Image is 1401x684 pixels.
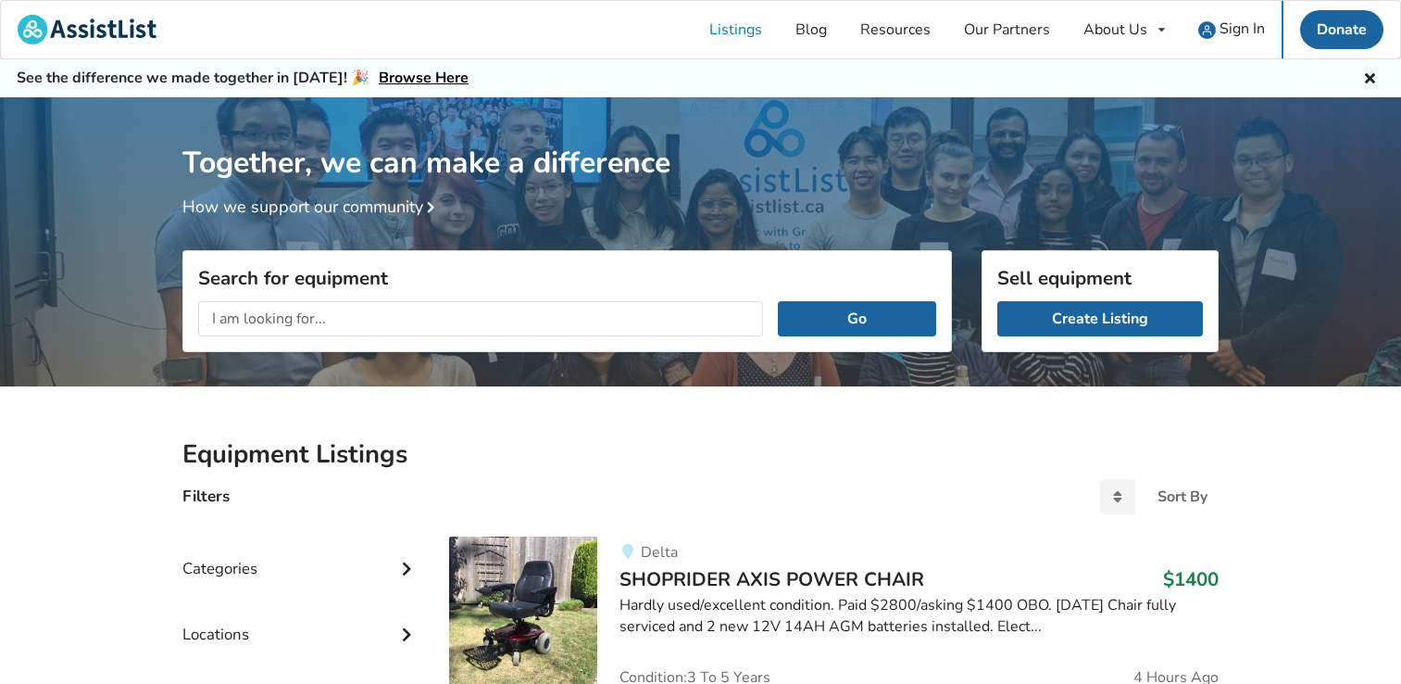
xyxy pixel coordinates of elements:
[1198,21,1216,39] img: user icon
[641,542,678,563] span: Delta
[1083,22,1147,37] div: About Us
[182,486,230,507] h4: Filters
[1300,10,1383,49] a: Donate
[198,266,936,290] h3: Search for equipment
[693,1,779,58] a: Listings
[182,97,1219,182] h1: Together, we can make a difference
[778,301,936,336] button: Go
[779,1,844,58] a: Blog
[182,438,1219,471] h2: Equipment Listings
[379,68,469,88] a: Browse Here
[619,595,1219,638] div: Hardly used/excellent condition. Paid $2800/asking $1400 OBO. [DATE] Chair fully serviced and 2 n...
[182,196,442,218] a: How we support our community
[947,1,1067,58] a: Our Partners
[17,69,469,88] h5: See the difference we made together in [DATE]! 🎉
[18,15,156,44] img: assistlist-logo
[619,566,924,592] span: SHOPRIDER AXIS POWER CHAIR
[844,1,947,58] a: Resources
[997,301,1203,336] a: Create Listing
[182,588,419,653] div: Locations
[1163,567,1219,591] h3: $1400
[198,301,763,336] input: I am looking for...
[997,266,1203,290] h3: Sell equipment
[1182,1,1282,58] a: user icon Sign In
[1220,19,1265,39] span: Sign In
[182,522,419,588] div: Categories
[1157,489,1207,504] div: Sort By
